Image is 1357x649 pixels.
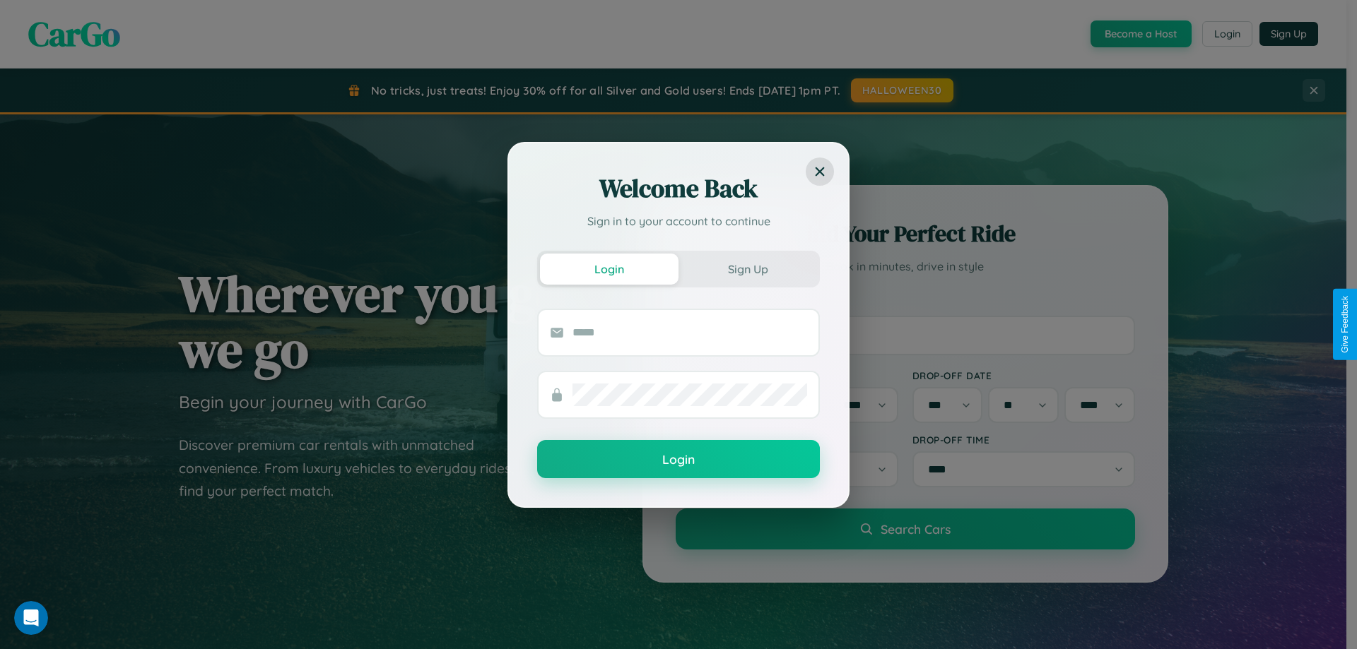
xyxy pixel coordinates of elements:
[537,440,820,478] button: Login
[540,254,678,285] button: Login
[537,213,820,230] p: Sign in to your account to continue
[14,601,48,635] iframe: Intercom live chat
[678,254,817,285] button: Sign Up
[537,172,820,206] h2: Welcome Back
[1340,296,1350,353] div: Give Feedback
